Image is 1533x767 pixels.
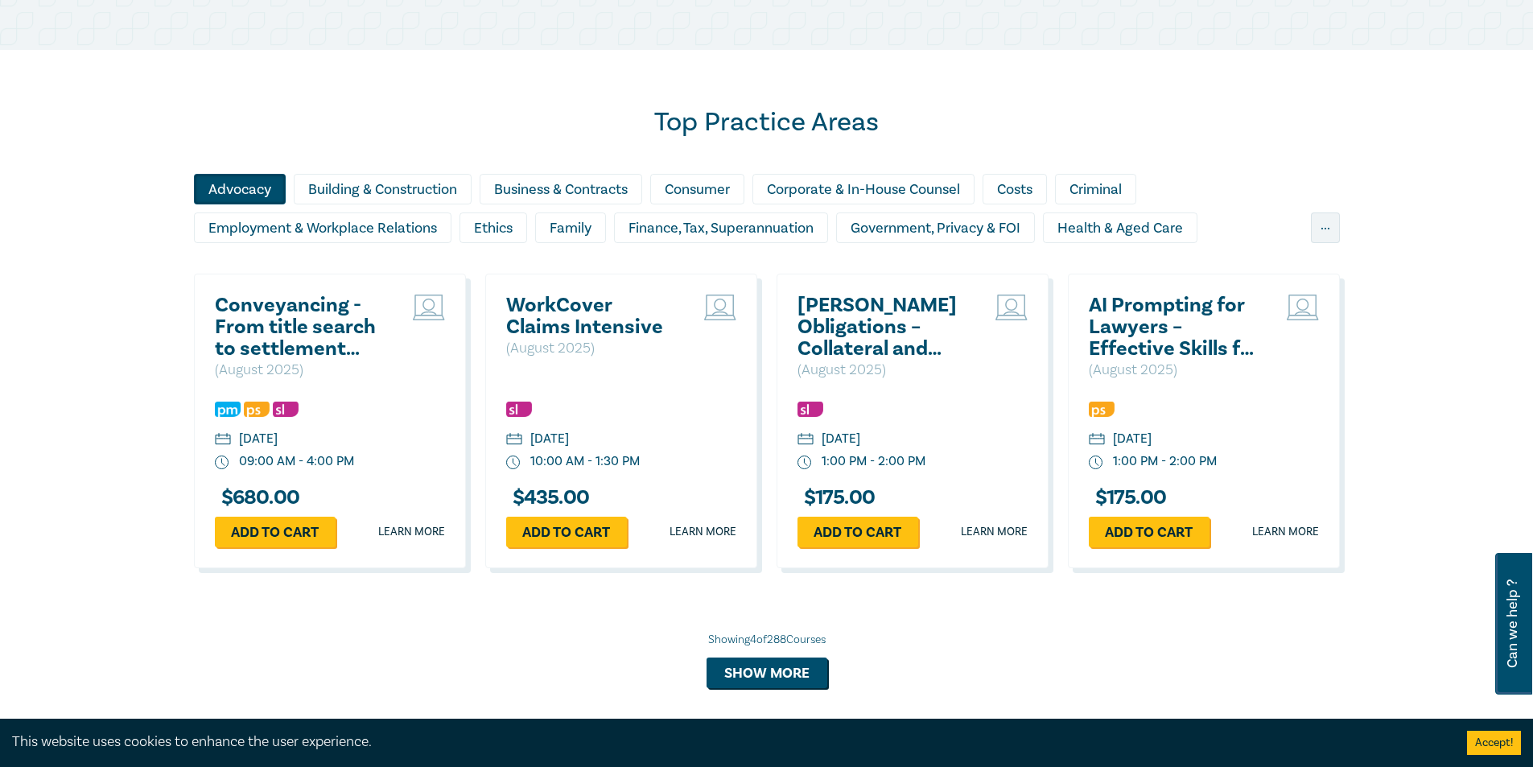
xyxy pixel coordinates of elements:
[401,251,562,282] div: Intellectual Property
[530,430,569,448] div: [DATE]
[506,456,521,470] img: watch
[506,487,590,509] h3: $ 435.00
[215,456,229,470] img: watch
[506,517,627,547] a: Add to cart
[459,212,527,243] div: Ethics
[995,295,1028,320] img: Live Stream
[1043,212,1197,243] div: Health & Aged Care
[194,212,451,243] div: Employment & Workplace Relations
[273,402,299,417] img: Substantive Law
[836,212,1035,243] div: Government, Privacy & FOI
[215,433,231,447] img: calendar
[704,295,736,320] img: Live Stream
[506,433,522,447] img: calendar
[12,732,1443,753] div: This website uses cookies to enhance the user experience.
[1311,212,1340,243] div: ...
[215,360,388,381] p: ( August 2025 )
[194,251,393,282] div: Insolvency & Restructuring
[239,452,354,471] div: 09:00 AM - 4:00 PM
[797,517,918,547] a: Add to cart
[983,174,1047,204] div: Costs
[1113,430,1152,448] div: [DATE]
[1089,360,1262,381] p: ( August 2025 )
[1287,295,1319,320] img: Live Stream
[797,402,823,417] img: Substantive Law
[670,524,736,540] a: Learn more
[215,517,336,547] a: Add to cart
[1113,452,1217,471] div: 1:00 PM - 2:00 PM
[1055,174,1136,204] div: Criminal
[239,430,278,448] div: [DATE]
[194,174,286,204] div: Advocacy
[752,174,975,204] div: Corporate & In-House Counsel
[822,452,925,471] div: 1:00 PM - 2:00 PM
[1467,731,1521,755] button: Accept cookies
[803,251,893,282] div: Migration
[378,524,445,540] a: Learn more
[244,402,270,417] img: Professional Skills
[506,295,679,338] a: WorkCover Claims Intensive
[1089,433,1105,447] img: calendar
[1252,524,1319,540] a: Learn more
[797,360,970,381] p: ( August 2025 )
[1089,456,1103,470] img: watch
[797,487,876,509] h3: $ 175.00
[1089,517,1210,547] a: Add to cart
[506,338,679,359] p: ( August 2025 )
[650,174,744,204] div: Consumer
[530,452,640,471] div: 10:00 AM - 1:30 PM
[535,212,606,243] div: Family
[822,430,860,448] div: [DATE]
[194,106,1340,138] h2: Top Practice Areas
[215,295,388,360] a: Conveyancing - From title search to settlement ([DATE])
[797,433,814,447] img: calendar
[294,174,472,204] div: Building & Construction
[194,632,1340,648] div: Showing 4 of 288 Courses
[901,251,1127,282] div: Personal Injury & Medico-Legal
[961,524,1028,540] a: Learn more
[215,402,241,417] img: Practice Management & Business Skills
[215,487,300,509] h3: $ 680.00
[797,456,812,470] img: watch
[413,295,445,320] img: Live Stream
[506,402,532,417] img: Substantive Law
[1089,402,1115,417] img: Professional Skills
[1089,487,1167,509] h3: $ 175.00
[614,212,828,243] div: Finance, Tax, Superannuation
[1505,563,1520,685] span: Can we help ?
[797,295,970,360] a: [PERSON_NAME] Obligations – Collateral and Strategic Uses
[480,174,642,204] div: Business & Contracts
[1089,295,1262,360] a: AI Prompting for Lawyers – Effective Skills for Legal Practice
[707,658,827,688] button: Show more
[570,251,795,282] div: Litigation & Dispute Resolution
